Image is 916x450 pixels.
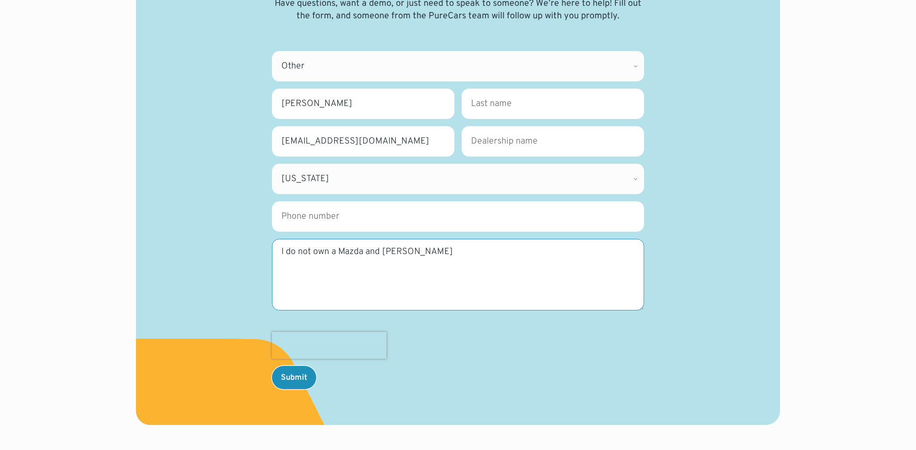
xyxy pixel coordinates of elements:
[272,89,454,119] input: First name
[272,332,386,359] iframe: reCAPTCHA
[272,239,644,310] textarea: I do not own a Mazda and [PERSON_NAME]
[272,366,316,389] input: Submit
[462,89,644,119] input: Last name
[462,126,644,157] input: Dealership name
[272,201,644,232] input: Phone number
[272,126,454,157] input: Business email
